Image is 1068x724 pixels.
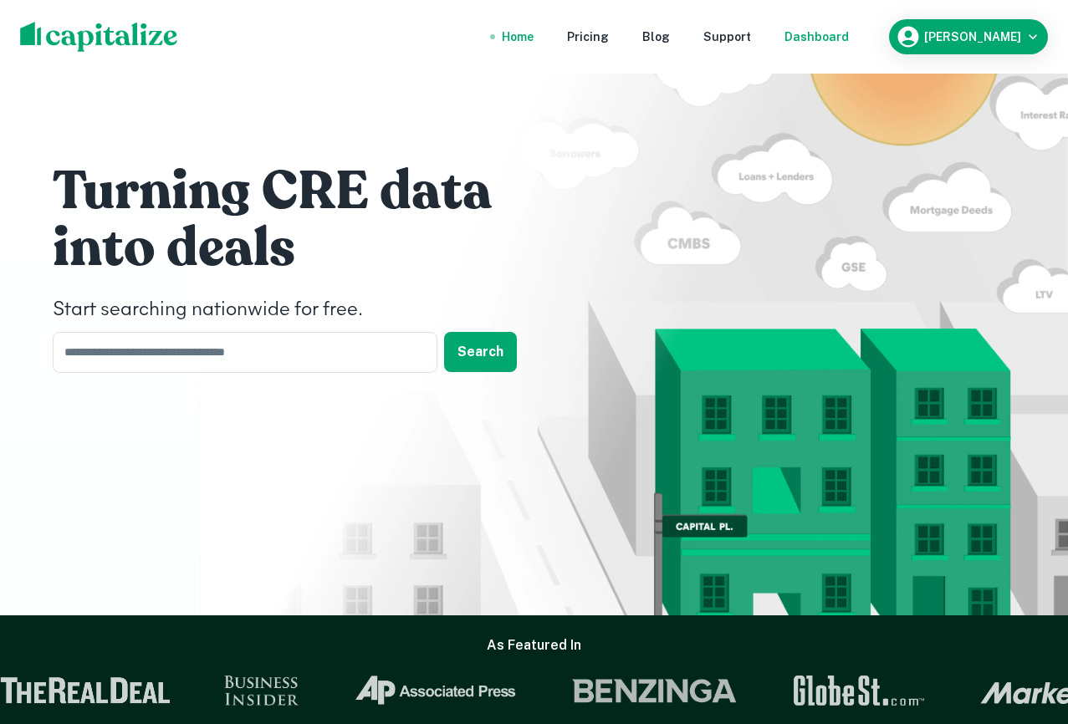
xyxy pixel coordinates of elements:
a: Home [502,28,534,46]
iframe: Chat Widget [984,590,1068,670]
h4: Start searching nationwide for free. [53,295,554,325]
a: Dashboard [784,28,849,46]
img: Benzinga [570,676,738,706]
img: Business Insider [223,676,299,706]
h1: Turning CRE data [53,158,554,225]
a: Support [703,28,751,46]
img: capitalize-logo.png [20,22,178,52]
h6: [PERSON_NAME] [924,31,1021,43]
a: Blog [642,28,670,46]
button: Search [444,332,517,372]
img: GlobeSt [791,676,927,706]
h6: As Featured In [487,635,581,655]
a: Pricing [567,28,609,46]
button: [PERSON_NAME] [889,19,1048,54]
img: Associated Press [352,676,517,706]
h1: into deals [53,215,554,282]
